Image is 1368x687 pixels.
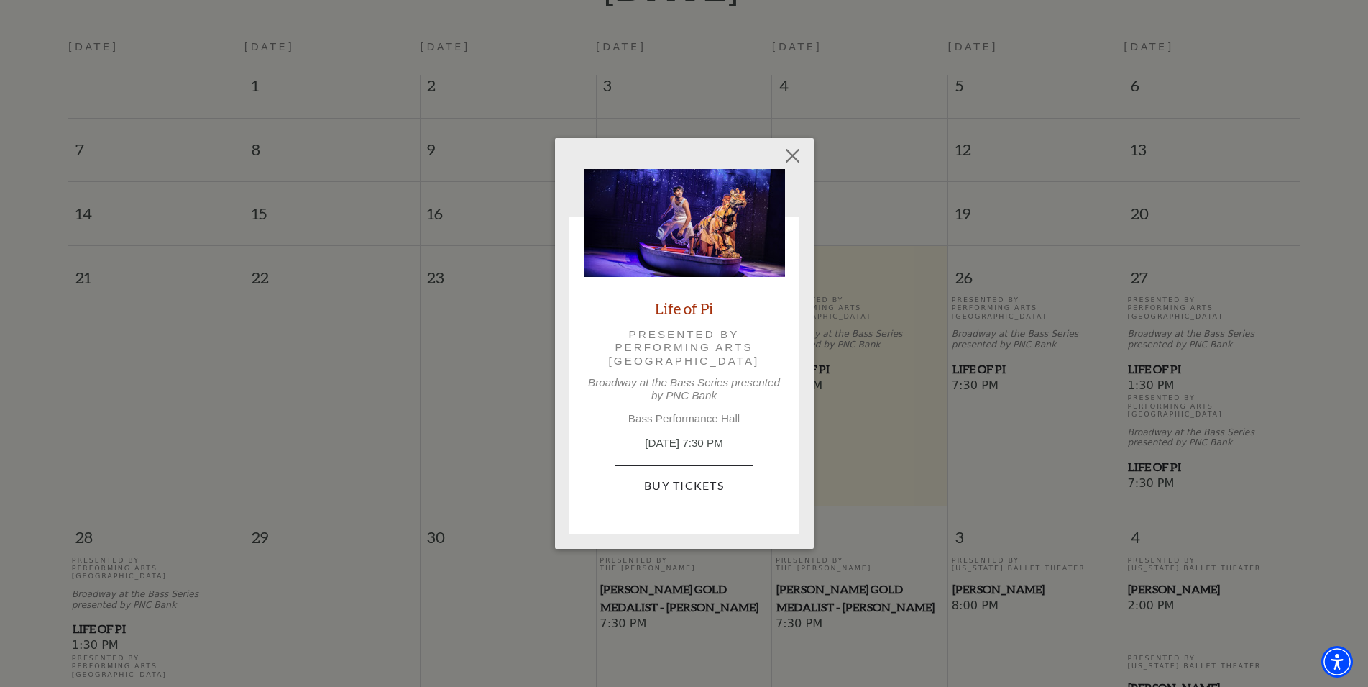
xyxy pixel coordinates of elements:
a: Life of Pi [655,299,713,318]
div: Accessibility Menu [1321,646,1353,678]
p: Bass Performance Hall [584,412,785,425]
p: [DATE] 7:30 PM [584,435,785,452]
button: Close [779,142,806,170]
p: Presented by Performing Arts [GEOGRAPHIC_DATA] [604,328,765,368]
a: Buy Tickets [615,465,753,506]
img: Life of Pi [584,169,785,277]
p: Broadway at the Bass Series presented by PNC Bank [584,376,785,402]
